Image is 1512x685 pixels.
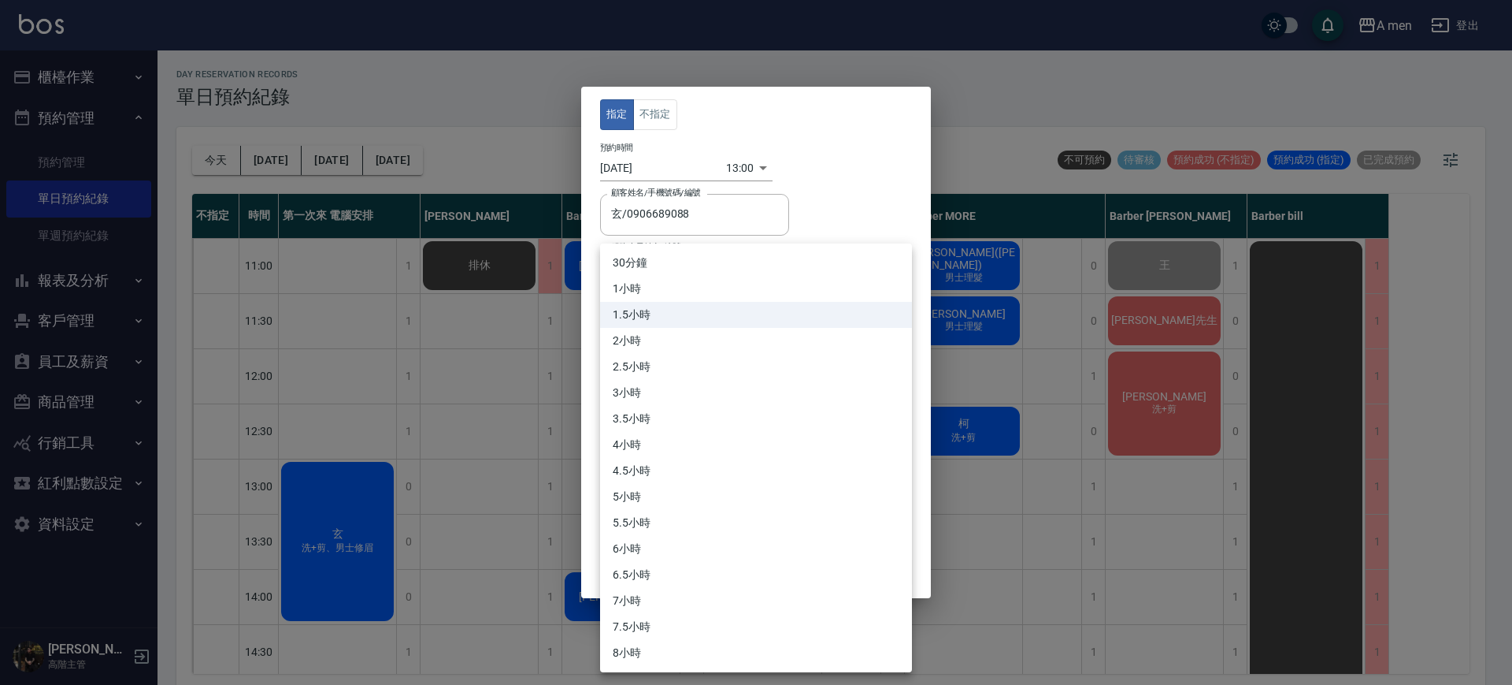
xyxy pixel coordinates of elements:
[600,380,912,406] li: 3小時
[600,588,912,614] li: 7小時
[600,432,912,458] li: 4小時
[600,484,912,510] li: 5小時
[600,562,912,588] li: 6.5小時
[600,406,912,432] li: 3.5小時
[600,614,912,640] li: 7.5小時
[600,458,912,484] li: 4.5小時
[600,640,912,666] li: 8小時
[600,302,912,328] li: 1.5小時
[600,250,912,276] li: 30分鐘
[600,276,912,302] li: 1小時
[600,328,912,354] li: 2小時
[600,354,912,380] li: 2.5小時
[600,536,912,562] li: 6小時
[600,510,912,536] li: 5.5小時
